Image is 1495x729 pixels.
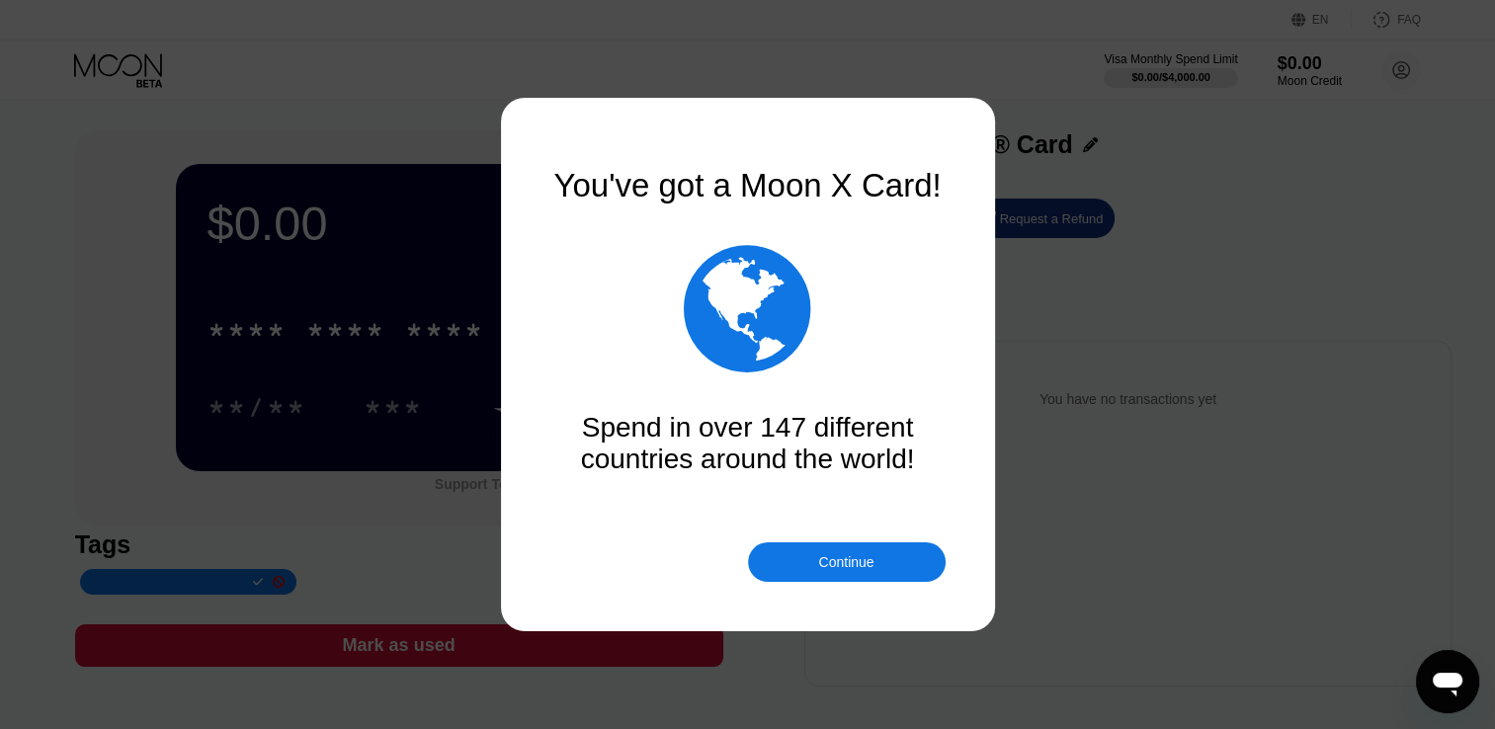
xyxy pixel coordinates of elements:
div: You've got a Moon X Card! [550,167,946,204]
div:  [550,234,946,382]
iframe: Button to launch messaging window [1416,650,1479,713]
div: Continue [748,542,946,582]
div:  [684,234,811,382]
div: Continue [818,554,873,570]
div: Spend in over 147 different countries around the world! [550,412,946,475]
